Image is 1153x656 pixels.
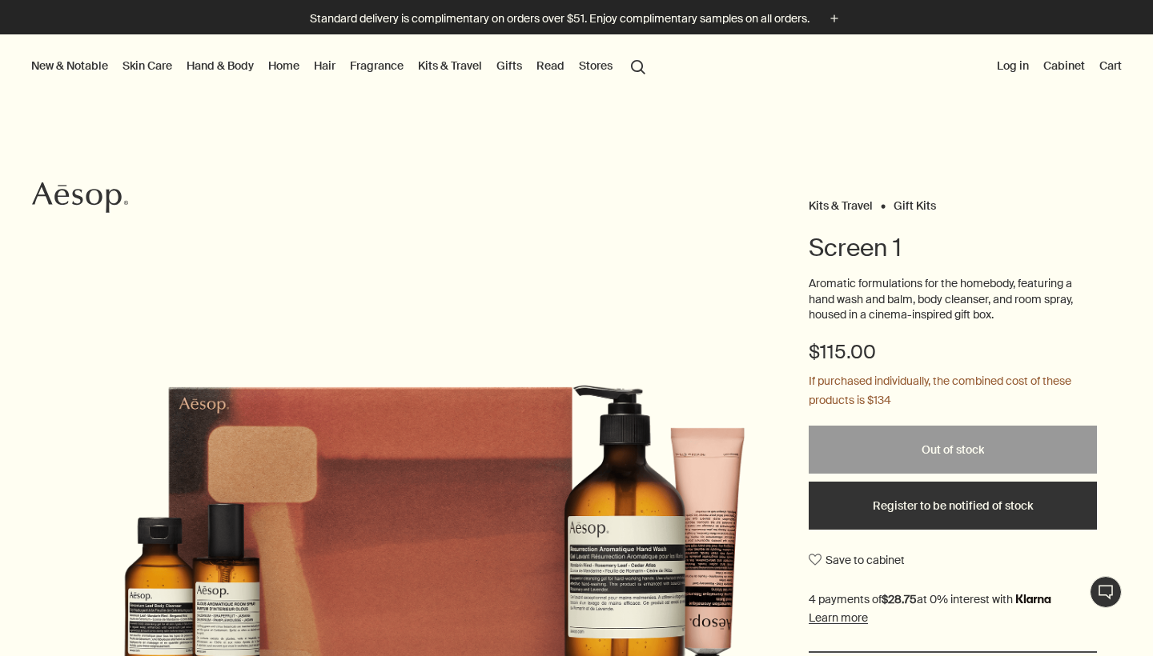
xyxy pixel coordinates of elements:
[28,55,111,76] button: New & Notable
[576,55,616,76] button: Stores
[28,178,132,222] a: Aesop
[533,55,568,76] a: Read
[347,55,407,76] a: Fragrance
[994,55,1032,76] button: Log in
[809,276,1097,323] p: Aromatic formulations for the homebody, featuring a hand wash and balm, body cleanser, and room s...
[624,50,653,81] button: Open search
[894,198,936,206] a: Gift Kits
[310,10,810,27] p: Standard delivery is complimentary on orders over $51. Enjoy complimentary samples on all orders.
[265,55,303,76] a: Home
[32,182,128,214] svg: Aesop
[809,482,1097,530] button: Register to be notified of stock
[994,34,1125,98] nav: supplementary
[1040,55,1088,76] a: Cabinet
[809,232,1097,264] h1: Screen 1
[809,372,1097,410] p: If purchased individually, the combined cost of these products is $134
[311,55,339,76] a: Hair
[493,55,525,76] a: Gifts
[310,10,843,28] button: Standard delivery is complimentary on orders over $51. Enjoy complimentary samples on all orders.
[809,546,905,574] button: Save to cabinet
[119,55,175,76] a: Skin Care
[809,426,1097,474] button: Out of stock - $115.00
[809,198,873,206] a: Kits & Travel
[183,55,257,76] a: Hand & Body
[415,55,485,76] a: Kits & Travel
[28,34,653,98] nav: primary
[1090,576,1122,608] button: Live Assistance
[1096,55,1125,76] button: Cart
[809,339,876,365] span: $115.00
